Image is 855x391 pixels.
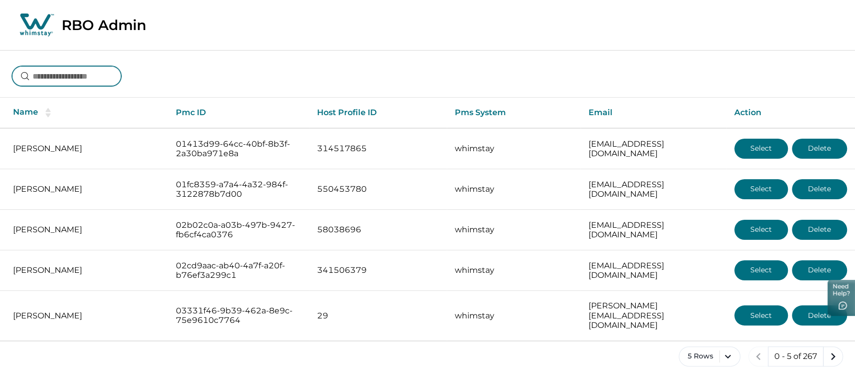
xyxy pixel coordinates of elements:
button: Delete [792,260,847,280]
th: Pms System [447,98,581,128]
th: Action [726,98,855,128]
p: [EMAIL_ADDRESS][DOMAIN_NAME] [589,220,718,240]
th: Host Profile ID [309,98,447,128]
button: next page [823,346,843,366]
button: Delete [792,179,847,199]
p: 02cd9aac-ab40-4a7f-a20f-b76ef3a299c1 [176,261,301,280]
p: 01fc8359-a7a4-4a32-984f-3122878b7d00 [176,180,301,199]
th: Email [581,98,726,128]
p: [PERSON_NAME] [13,311,160,321]
p: [PERSON_NAME] [13,144,160,154]
p: 341506379 [317,265,439,275]
p: [PERSON_NAME] [13,225,160,235]
p: [EMAIL_ADDRESS][DOMAIN_NAME] [589,180,718,199]
button: 5 Rows [679,346,740,366]
button: Select [734,260,788,280]
p: 29 [317,311,439,321]
p: whimstay [455,225,573,235]
p: 0 - 5 of 267 [774,351,817,361]
button: 0 - 5 of 267 [768,346,823,366]
button: Select [734,220,788,240]
p: 02b02c0a-a03b-497b-9427-fb6cf4ca0376 [176,220,301,240]
button: Delete [792,220,847,240]
p: [PERSON_NAME][EMAIL_ADDRESS][DOMAIN_NAME] [589,301,718,330]
button: Select [734,305,788,325]
p: whimstay [455,311,573,321]
p: 550453780 [317,184,439,194]
p: [EMAIL_ADDRESS][DOMAIN_NAME] [589,261,718,280]
p: [EMAIL_ADDRESS][DOMAIN_NAME] [589,139,718,159]
button: previous page [748,346,768,366]
button: Select [734,139,788,159]
p: 03331f46-9b39-462a-8e9c-75e9610c7764 [176,306,301,325]
p: 01413d99-64cc-40bf-8b3f-2a30ba971e8a [176,139,301,159]
p: whimstay [455,144,573,154]
button: sorting [38,108,58,118]
button: Delete [792,139,847,159]
button: Select [734,179,788,199]
p: whimstay [455,265,573,275]
th: Pmc ID [168,98,309,128]
p: 314517865 [317,144,439,154]
p: [PERSON_NAME] [13,265,160,275]
p: 58038696 [317,225,439,235]
p: RBO Admin [62,17,146,34]
p: whimstay [455,184,573,194]
button: Delete [792,305,847,325]
p: [PERSON_NAME] [13,184,160,194]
